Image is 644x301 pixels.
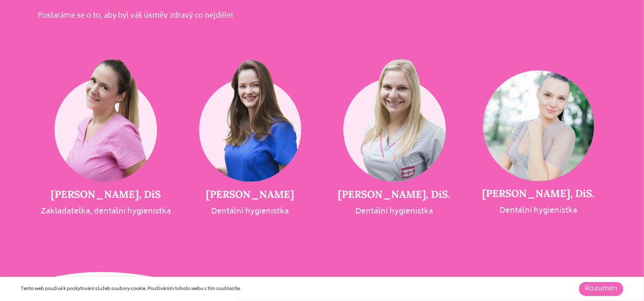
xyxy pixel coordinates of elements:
[38,10,254,23] p: Postaráme se o to, aby byl váš úsměv zdravý co nejdéle!
[33,189,178,201] h5: [PERSON_NAME], DiS
[178,189,322,201] h5: [PERSON_NAME]
[322,208,466,217] h2: Dentální hygienistka
[33,208,178,217] h2: Zakladatelka, dentální hygienistka
[466,207,611,216] h2: Dentální hygienistka
[322,189,466,201] h5: [PERSON_NAME], DiS.
[579,282,623,296] a: Rozumím
[178,208,322,217] h2: Dentální hygienistka
[466,188,611,200] h5: [PERSON_NAME], DiS.
[21,285,443,293] div: Tento web používá k poskytování služeb soubory cookie. Používáním tohoto webu s tím souhlasíte.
